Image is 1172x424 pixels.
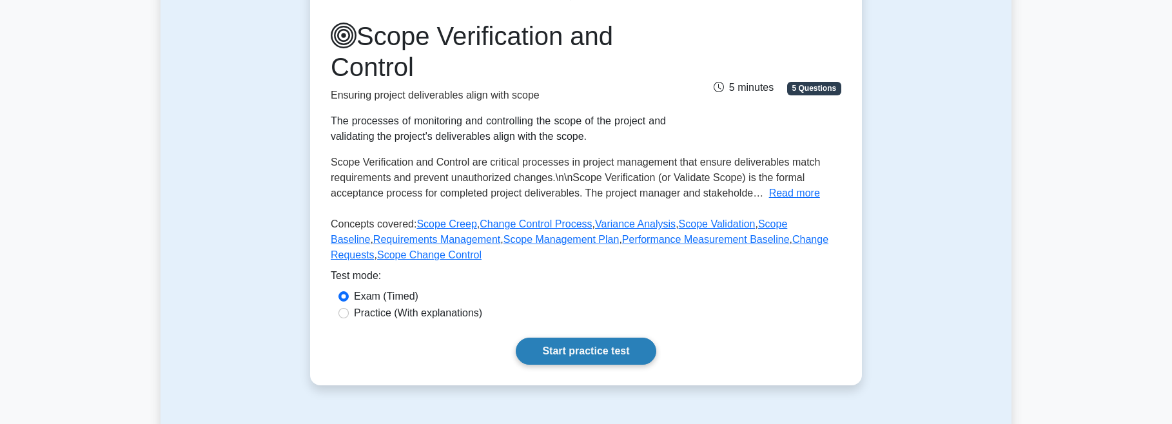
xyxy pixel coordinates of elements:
a: Performance Measurement Baseline [622,234,790,245]
a: Scope Change Control [377,249,482,260]
span: Scope Verification and Control are critical processes in project management that ensure deliverab... [331,157,821,198]
div: Test mode: [331,268,841,289]
label: Practice (With explanations) [354,305,482,321]
span: 5 Questions [787,82,841,95]
a: Change Control Process [480,218,592,229]
span: 5 minutes [714,82,774,93]
button: Read more [769,186,820,201]
p: Ensuring project deliverables align with scope [331,88,666,103]
a: Scope Validation [679,218,756,229]
a: Variance Analysis [595,218,676,229]
div: The processes of monitoring and controlling the scope of the project and validating the project's... [331,113,666,144]
label: Exam (Timed) [354,289,418,304]
h1: Scope Verification and Control [331,21,666,82]
a: Scope Creep [416,218,476,229]
a: Scope Management Plan [503,234,620,245]
a: Start practice test [516,338,656,365]
p: Concepts covered: , , , , , , , , , [331,217,841,268]
a: Requirements Management [373,234,500,245]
